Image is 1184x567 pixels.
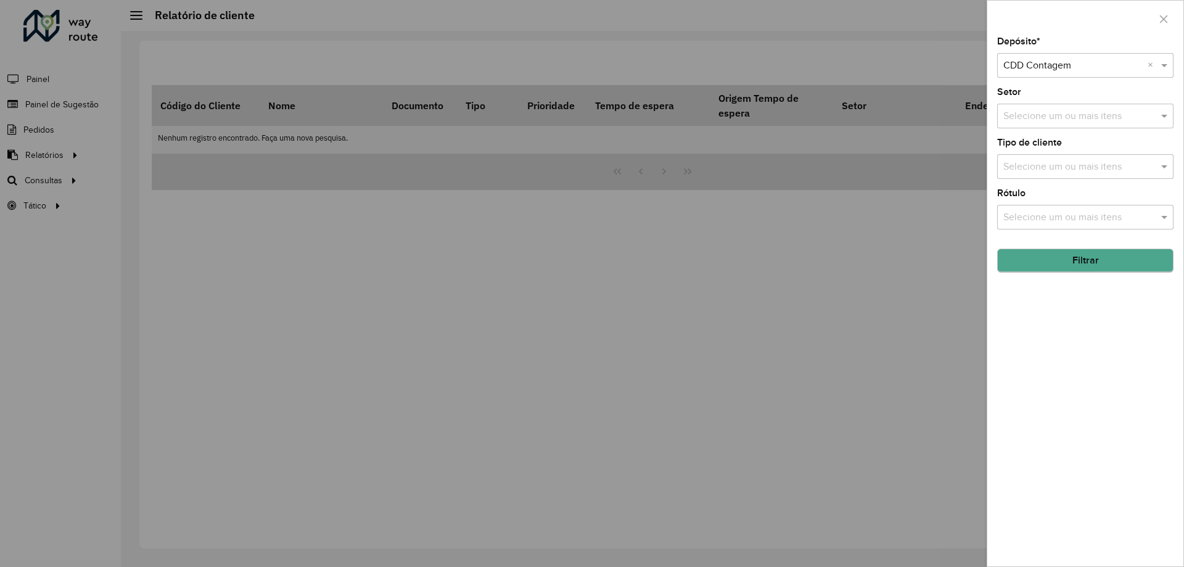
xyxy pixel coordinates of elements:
[997,186,1026,201] label: Rótulo
[997,249,1174,272] button: Filtrar
[997,135,1062,150] label: Tipo de cliente
[997,85,1021,99] label: Setor
[1148,58,1158,73] span: Clear all
[997,34,1040,49] label: Depósito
